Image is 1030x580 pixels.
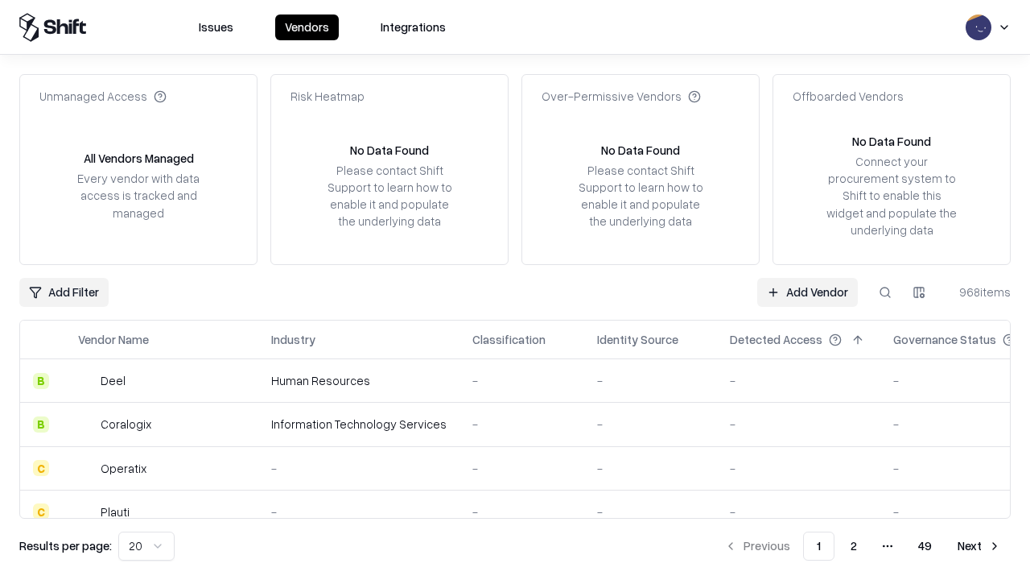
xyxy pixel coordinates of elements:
[730,460,867,477] div: -
[542,88,701,105] div: Over-Permissive Vendors
[838,532,870,561] button: 2
[19,537,112,554] p: Results per page:
[803,532,834,561] button: 1
[757,278,858,307] a: Add Vendor
[72,170,205,221] div: Every vendor with data access is tracked and managed
[33,503,49,520] div: C
[472,416,571,433] div: -
[271,503,447,520] div: -
[78,416,94,433] img: Coralogix
[33,460,49,476] div: C
[893,331,996,348] div: Governance Status
[275,14,339,40] button: Vendors
[101,503,130,520] div: Plauti
[730,331,822,348] div: Detected Access
[597,372,704,389] div: -
[730,416,867,433] div: -
[852,133,931,150] div: No Data Found
[33,373,49,389] div: B
[472,372,571,389] div: -
[905,532,945,561] button: 49
[271,372,447,389] div: Human Resources
[597,331,678,348] div: Identity Source
[33,416,49,433] div: B
[323,162,456,230] div: Please contact Shift Support to learn how to enable it and populate the underlying data
[78,331,149,348] div: Vendor Name
[948,532,1011,561] button: Next
[715,532,1011,561] nav: pagination
[601,142,680,159] div: No Data Found
[597,503,704,520] div: -
[793,88,904,105] div: Offboarded Vendors
[350,142,429,159] div: No Data Found
[371,14,455,40] button: Integrations
[946,284,1011,300] div: 968 items
[730,372,867,389] div: -
[78,373,94,389] img: Deel
[101,372,126,389] div: Deel
[472,331,546,348] div: Classification
[574,162,707,230] div: Please contact Shift Support to learn how to enable it and populate the underlying data
[39,88,167,105] div: Unmanaged Access
[101,460,146,477] div: Operatix
[78,460,94,476] img: Operatix
[78,503,94,520] img: Plauti
[271,416,447,433] div: Information Technology Services
[271,331,315,348] div: Industry
[84,150,194,167] div: All Vendors Managed
[290,88,365,105] div: Risk Heatmap
[472,503,571,520] div: -
[189,14,243,40] button: Issues
[271,460,447,477] div: -
[597,460,704,477] div: -
[825,153,958,238] div: Connect your procurement system to Shift to enable this widget and populate the underlying data
[472,460,571,477] div: -
[101,416,151,433] div: Coralogix
[730,503,867,520] div: -
[597,416,704,433] div: -
[19,278,109,307] button: Add Filter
